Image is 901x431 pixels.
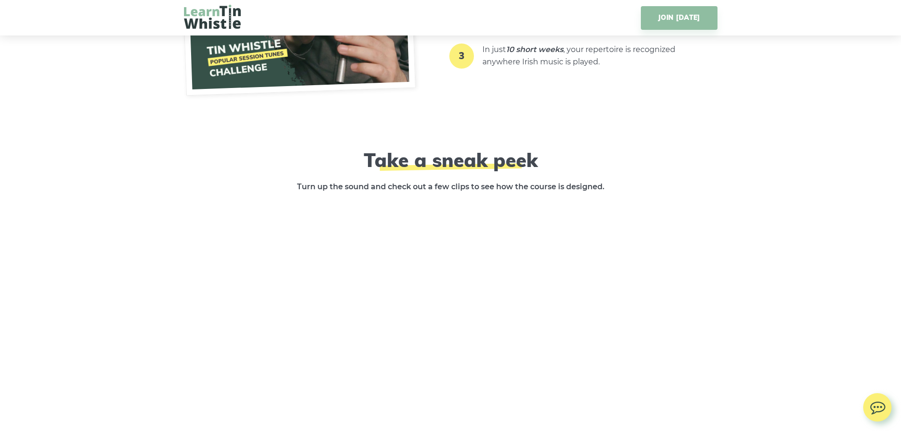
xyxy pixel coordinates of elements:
[449,44,474,69] span: 3
[482,38,681,74] li: In just , your repertoire is recognized anywhere Irish music is played.
[297,182,604,191] strong: Turn up the sound and check out a few clips to see how the course is designed.
[280,207,621,399] iframe: pst10-preview
[184,5,241,29] img: LearnTinWhistle.com
[641,6,717,30] a: JOIN [DATE]
[506,45,563,54] strong: 10 short weeks
[280,149,621,171] h2: Take a sneak peek
[863,393,892,417] img: chat.svg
